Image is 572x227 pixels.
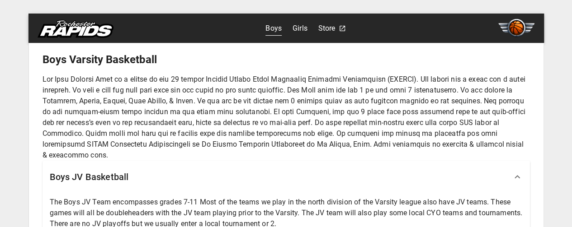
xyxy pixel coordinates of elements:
[498,19,534,37] img: basketball.svg
[318,21,336,36] a: Store
[43,161,530,193] div: Boys JV Basketball
[43,52,530,67] h5: Boys Varsity Basketball
[43,74,530,161] p: Lor Ipsu Dolorsi Amet co a elitse do eiu 29 tempor Incidid Utlabo Etdol Magnaaliq Enimadmi Veniam...
[293,21,307,36] a: Girls
[50,170,129,184] h6: Boys JV Basketball
[265,21,282,36] a: Boys
[38,20,113,38] img: rapids.svg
